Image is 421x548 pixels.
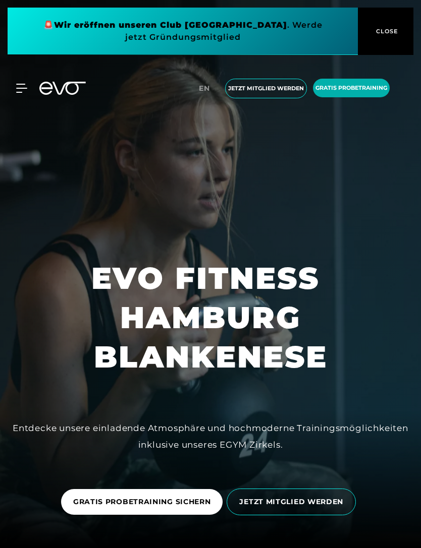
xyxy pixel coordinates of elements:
[61,481,227,522] a: GRATIS PROBETRAINING SICHERN
[239,497,343,507] span: JETZT MITGLIED WERDEN
[8,420,413,453] div: Entdecke unsere einladende Atmosphäre und hochmoderne Trainingsmöglichkeiten inklusive unseres EG...
[199,83,216,94] a: en
[222,79,310,98] a: Jetzt Mitglied werden
[374,27,398,36] span: CLOSE
[73,497,211,507] span: GRATIS PROBETRAINING SICHERN
[310,79,393,98] a: Gratis Probetraining
[228,84,304,93] span: Jetzt Mitglied werden
[315,84,387,92] span: Gratis Probetraining
[8,259,413,377] h1: EVO FITNESS HAMBURG BLANKENESE
[358,8,413,55] button: CLOSE
[199,84,210,93] span: en
[227,481,360,523] a: JETZT MITGLIED WERDEN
